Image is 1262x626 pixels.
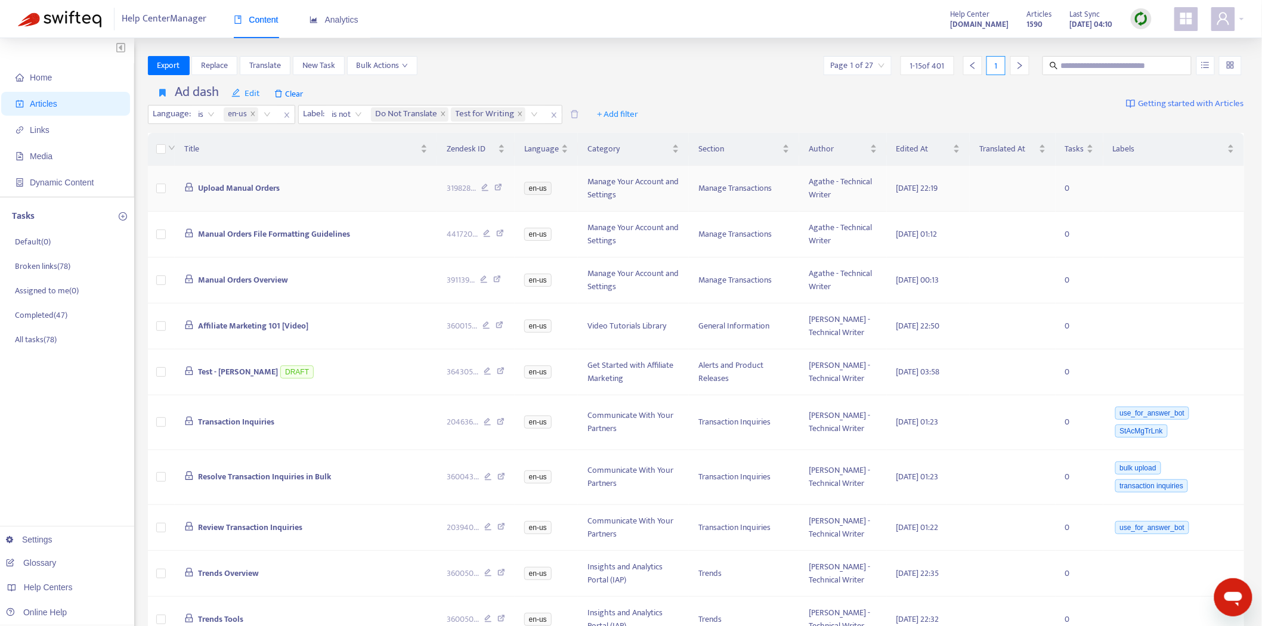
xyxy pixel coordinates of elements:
span: en-us [524,521,552,534]
span: lock [184,522,194,531]
span: en-us [228,107,248,122]
th: Translated At [970,133,1055,166]
span: 391139 ... [447,274,475,287]
p: Assigned to me ( 0 ) [15,284,79,297]
span: [DATE] 00:13 [896,273,939,287]
span: use_for_answer_bot [1115,521,1190,534]
span: Translate [249,59,281,72]
td: Manage Transactions [689,212,799,258]
span: Do Not Translate [376,107,438,122]
span: Export [157,59,180,72]
span: is not [332,106,362,123]
span: en-us [524,470,552,484]
th: Title [175,133,437,166]
span: lock [184,416,194,426]
span: en-us [524,365,552,379]
span: Help Centers [24,582,73,592]
span: plus-circle [119,212,127,221]
span: unordered-list [1201,61,1210,69]
span: [DATE] 03:58 [896,365,940,379]
span: Review Transaction Inquiries [198,520,302,534]
span: New Task [302,59,335,72]
span: Category [587,142,670,156]
th: Tasks [1056,133,1103,166]
span: Articles [1027,8,1052,21]
th: Zendesk ID [437,133,515,166]
th: Author [799,133,886,166]
td: Manage Transactions [689,166,799,212]
span: use_for_answer_bot [1115,407,1190,420]
span: user [1216,11,1230,26]
span: lock [184,613,194,623]
span: 364305 ... [447,365,478,379]
span: Affiliate Marketing 101 [Video] [198,319,308,333]
img: sync.dc5367851b00ba804db3.png [1134,11,1149,26]
span: Test for Writing [451,107,525,122]
span: close [279,108,295,122]
span: Clear [268,84,309,103]
td: Alerts and Product Releases [689,349,799,395]
span: 441720 ... [447,228,478,241]
td: Communicate With Your Partners [578,395,689,450]
strong: 1590 [1027,18,1043,31]
p: Default ( 0 ) [15,235,51,248]
td: [PERSON_NAME] - Technical Writer [799,505,886,551]
span: Transaction Inquiries [198,415,274,429]
span: DRAFT [280,365,314,379]
span: 360050 ... [447,613,479,626]
span: area-chart [310,16,318,24]
span: link [16,126,24,134]
span: lock [184,182,194,192]
span: 360050 ... [447,567,479,580]
td: 0 [1056,258,1103,303]
span: en-us [524,320,552,333]
td: [PERSON_NAME] - Technical Writer [799,349,886,395]
span: lock [184,568,194,577]
td: Manage Your Account and Settings [578,166,689,212]
a: Getting started with Articles [1126,84,1244,124]
span: Test for Writing [456,107,515,122]
td: 0 [1056,505,1103,551]
td: Communicate With Your Partners [578,450,689,505]
span: book [234,16,242,24]
td: Trends [689,551,799,597]
a: Settings [6,535,52,544]
td: 0 [1056,303,1103,349]
span: Help Center [951,8,990,21]
span: [DATE] 22:32 [896,612,939,626]
span: close [546,108,562,122]
span: 360015 ... [447,320,477,333]
p: Broken links ( 78 ) [15,260,70,272]
span: delete [274,89,283,98]
span: bulk upload [1115,461,1161,475]
td: 0 [1056,450,1103,505]
span: en-us [524,613,552,626]
span: Tasks [1065,142,1084,156]
button: unordered-list [1196,56,1215,75]
td: [PERSON_NAME] - Technical Writer [799,303,886,349]
span: [DATE] 22:50 [896,319,940,333]
span: Trends Overview [198,566,259,580]
h4: Ad dash [175,84,219,100]
span: 1 - 15 of 401 [910,60,945,72]
span: Do Not Translate [371,107,448,122]
span: Help Center Manager [122,8,207,30]
iframe: Button to launch messaging window [1214,578,1252,616]
span: Zendesk ID [447,142,496,156]
span: [DATE] 22:35 [896,566,939,580]
span: en-us [224,107,258,122]
td: Manage Your Account and Settings [578,212,689,258]
span: Manual Orders Overview [198,273,288,287]
span: en-us [524,567,552,580]
span: lock [184,320,194,330]
span: en-us [524,416,552,429]
button: Translate [240,56,290,75]
td: Transaction Inquiries [689,505,799,551]
span: Articles [30,99,57,109]
span: Edit [231,86,260,101]
span: 203940 ... [447,521,479,534]
button: New Task [293,56,345,75]
span: down [168,144,175,151]
span: lock [184,228,194,238]
span: right [1016,61,1024,70]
